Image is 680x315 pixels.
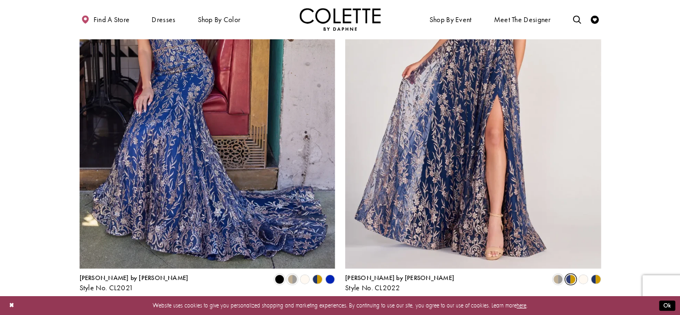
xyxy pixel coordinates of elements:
div: Colette by Daphne Style No. CL2022 [345,275,454,292]
span: Shop By Event [430,16,472,24]
i: Diamond White [300,275,310,284]
i: Gold/Pewter [287,275,297,284]
i: Diamond White [578,275,588,284]
span: Dresses [149,8,177,31]
span: Find a store [94,16,130,24]
span: Shop by color [196,8,242,31]
a: Find a store [80,8,132,31]
a: Toggle search [571,8,583,31]
i: Navy Blue/Gold [566,275,575,284]
span: Shop By Event [427,8,474,31]
a: here [517,302,526,309]
span: [PERSON_NAME] by [PERSON_NAME] [345,274,454,282]
i: Navy/Gold [591,275,600,284]
button: Submit Dialog [659,300,675,311]
span: Dresses [152,16,175,24]
span: Style No. CL2021 [80,283,134,292]
button: Close Dialog [5,298,18,313]
div: Colette by Daphne Style No. CL2021 [80,275,189,292]
i: Navy/Gold [312,275,322,284]
span: Shop by color [197,16,240,24]
a: Visit Home Page [299,8,381,31]
i: Gold/Pewter [553,275,563,284]
span: Meet the designer [493,16,550,24]
p: Website uses cookies to give you personalized shopping and marketing experiences. By continuing t... [59,300,621,311]
i: Black [275,275,284,284]
a: Meet the designer [492,8,553,31]
a: Check Wishlist [589,8,601,31]
span: Style No. CL2022 [345,283,400,292]
img: Colette by Daphne [299,8,381,31]
i: Royal Blue [325,275,335,284]
span: [PERSON_NAME] by [PERSON_NAME] [80,274,189,282]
